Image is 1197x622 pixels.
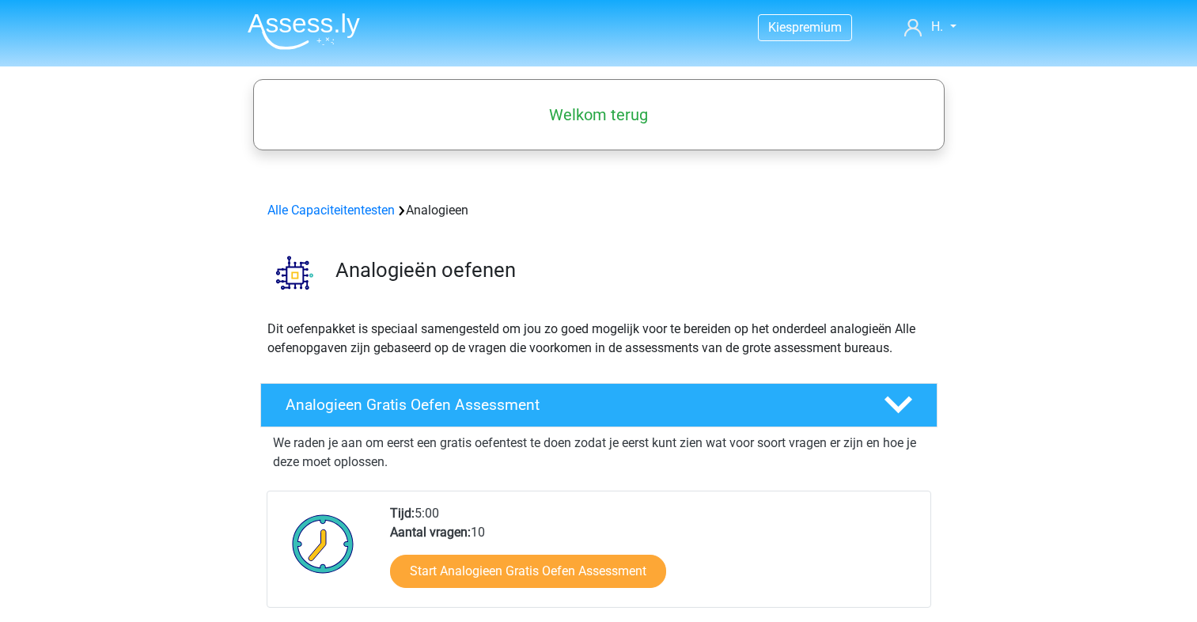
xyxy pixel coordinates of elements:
[261,105,937,124] h5: Welkom terug
[267,203,395,218] a: Alle Capaciteitentesten
[390,525,471,540] b: Aantal vragen:
[273,434,925,472] p: We raden je aan om eerst een gratis oefentest te doen zodat je eerst kunt zien wat voor soort vra...
[286,396,858,414] h4: Analogieen Gratis Oefen Assessment
[378,504,930,607] div: 5:00 10
[768,20,792,35] span: Kies
[335,258,925,283] h3: Analogieën oefenen
[267,320,930,358] p: Dit oefenpakket is speciaal samengesteld om jou zo goed mogelijk voor te bereiden op het onderdee...
[898,17,962,36] a: H.
[254,383,944,427] a: Analogieen Gratis Oefen Assessment
[390,555,666,588] a: Start Analogieen Gratis Oefen Assessment
[792,20,842,35] span: premium
[283,504,363,583] img: Klok
[390,506,415,521] b: Tijd:
[248,13,360,50] img: Assessly
[261,201,937,220] div: Analogieen
[759,17,851,38] a: Kiespremium
[261,239,328,306] img: analogieen
[931,19,943,34] span: H.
